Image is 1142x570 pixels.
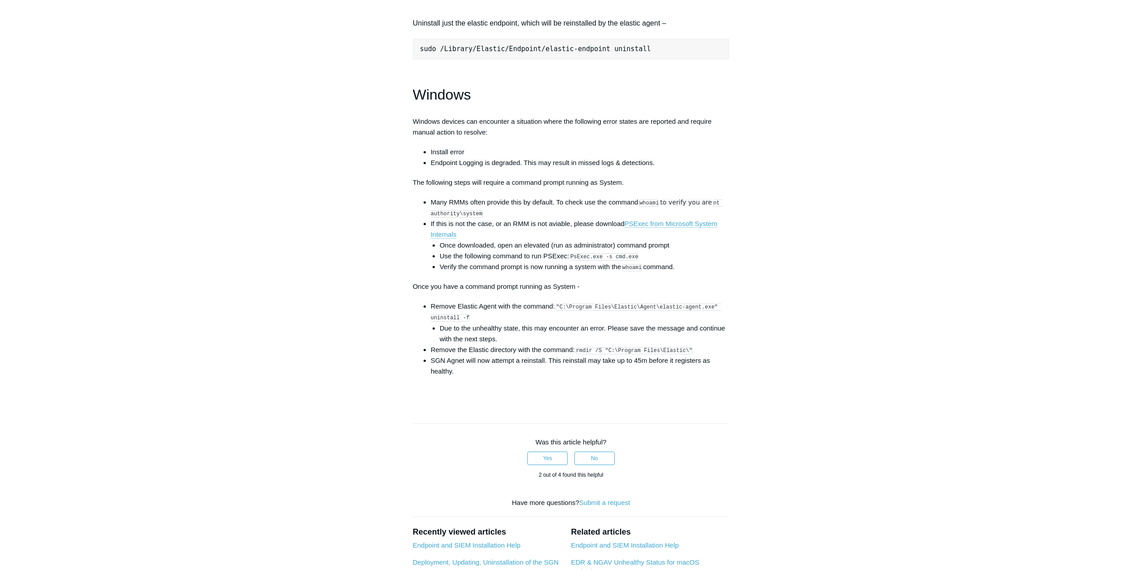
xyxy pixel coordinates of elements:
[431,157,730,168] li: Endpoint Logging is degraded. This may result in missed logs & detections.
[440,261,730,272] li: Verify the command prompt is now running a system with the command.
[622,264,642,271] code: whoami
[576,347,693,354] code: rmdir /S "C:\Program Files\Elastic\"
[431,301,730,344] li: Remove Elastic Agent with the command:
[527,452,568,465] button: This article was helpful
[579,499,630,506] a: Submit a request
[639,200,659,207] code: whoami
[431,355,730,377] li: SGN Agnet will now attempt a reinstall. This reinstall may take up to 45m before it registers as ...
[413,116,730,138] p: Windows devices can encounter a situation where the following error states are reported and requi...
[440,251,730,261] li: Use the following command to run PSExec:
[431,197,730,218] li: Many RMMs often provide this by default. To check use the command
[440,323,730,344] li: Due to the unhealthy state, this may encounter an error. Please save the message and continue wit...
[536,438,607,446] span: Was this article helpful?
[574,452,615,465] button: This article was not helpful
[431,304,721,322] code: "C:\Program Files\Elastic\Agent\elastic-agent.exe" uninstall -f
[413,541,521,549] a: Endpoint and SIEM Installation Help
[570,253,639,261] code: PsExec.exe -s cmd.exe
[571,526,729,538] h2: Related articles
[431,200,723,218] code: nt authority\system
[413,281,730,292] p: Once you have a command prompt running as System -
[413,526,562,538] h2: Recently viewed articles
[431,220,718,239] a: PSExec from Microsoft System Internals
[413,83,730,106] h1: Windows
[440,240,730,251] li: Once downloaded, open an elevated (run as administrator) command prompt
[413,498,730,508] div: Have more questions?
[660,199,712,206] span: to verify you are
[431,344,730,355] li: Remove the Elastic directory with the command:
[413,39,730,59] pre: sudo /Library/Elastic/Endpoint/elastic-endpoint uninstall
[431,218,730,272] li: If this is not the case, or an RMM is not aviable, please download
[538,472,603,478] span: 2 out of 4 found this helpful
[413,177,730,188] p: The following steps will require a command prompt running as System.
[431,147,730,157] li: Install error
[571,541,678,549] a: Endpoint and SIEM Installation Help
[413,17,730,29] h4: Uninstall just the elastic endpoint, which will be reinstalled by the elastic agent –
